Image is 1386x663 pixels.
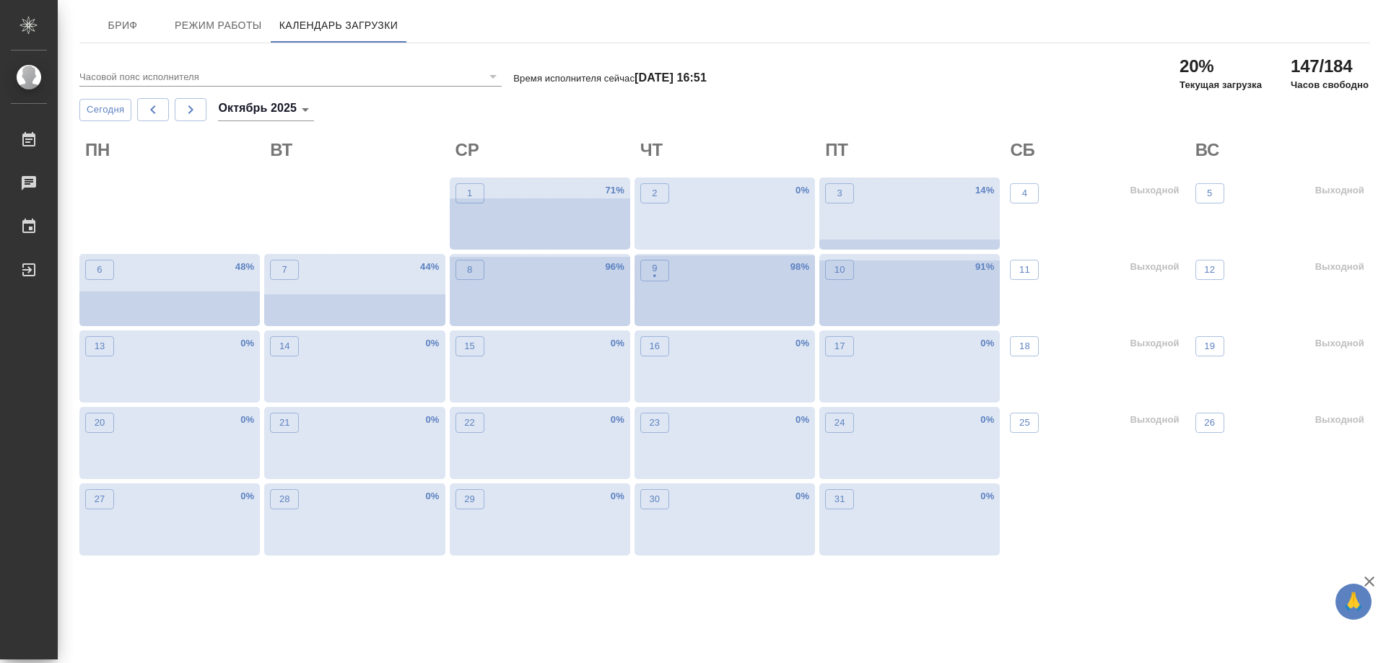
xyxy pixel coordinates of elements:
[1180,55,1262,78] h2: 20%
[240,413,254,427] p: 0 %
[279,492,290,506] p: 28
[640,489,669,509] button: 30
[420,260,439,274] p: 44 %
[1204,416,1215,430] p: 26
[605,183,624,198] p: 71 %
[834,492,845,506] p: 31
[1010,183,1039,203] button: 4
[456,336,484,356] button: 15
[270,260,299,280] button: 7
[796,183,809,198] p: 0 %
[975,183,994,198] p: 14 %
[513,73,707,84] p: Время исполнителя сейчас
[1341,587,1366,617] span: 🙏
[279,17,398,35] span: Календарь загрузки
[1130,413,1179,427] p: Выходной
[975,260,994,274] p: 91 %
[649,416,660,430] p: 23
[1195,413,1224,433] button: 26
[1010,336,1039,356] button: 18
[85,489,114,509] button: 27
[652,269,657,284] p: •
[85,413,114,433] button: 20
[834,263,845,277] p: 10
[825,260,854,280] button: 10
[796,489,809,504] p: 0 %
[652,261,657,276] p: 9
[95,492,105,506] p: 27
[611,336,624,351] p: 0 %
[790,260,809,274] p: 98 %
[175,17,262,35] span: Режим работы
[464,492,475,506] p: 29
[834,339,845,354] p: 17
[796,413,809,427] p: 0 %
[611,489,624,504] p: 0 %
[640,183,669,203] button: 2
[837,186,842,201] p: 3
[270,336,299,356] button: 14
[635,71,707,84] h4: [DATE] 16:51
[1204,263,1215,277] p: 12
[85,139,260,162] h2: ПН
[425,413,439,427] p: 0 %
[1315,336,1364,351] p: Выходной
[456,183,484,203] button: 1
[456,489,484,509] button: 29
[796,336,809,351] p: 0 %
[1195,139,1370,162] h2: ВС
[456,260,484,280] button: 8
[240,489,254,504] p: 0 %
[652,186,657,201] p: 2
[980,413,994,427] p: 0 %
[834,416,845,430] p: 24
[825,413,854,433] button: 24
[825,489,854,509] button: 31
[270,139,445,162] h2: ВТ
[464,416,475,430] p: 22
[87,102,124,118] span: Сегодня
[1019,416,1030,430] p: 25
[1019,263,1030,277] p: 11
[1130,260,1179,274] p: Выходной
[88,17,157,35] span: Бриф
[825,336,854,356] button: 17
[980,336,994,351] p: 0 %
[467,186,472,201] p: 1
[279,416,290,430] p: 21
[1019,339,1030,354] p: 18
[79,99,131,121] button: Сегодня
[640,413,669,433] button: 23
[649,339,660,354] p: 16
[1130,183,1179,198] p: Выходной
[1010,139,1185,162] h2: СБ
[649,492,660,506] p: 30
[1195,183,1224,203] button: 5
[270,413,299,433] button: 21
[1010,413,1039,433] button: 25
[1315,183,1364,198] p: Выходной
[1291,78,1369,92] p: Часов свободно
[611,413,624,427] p: 0 %
[270,489,299,509] button: 28
[95,416,105,430] p: 20
[279,339,290,354] p: 14
[825,183,854,203] button: 3
[425,336,439,351] p: 0 %
[1315,413,1364,427] p: Выходной
[467,263,472,277] p: 8
[1335,584,1372,620] button: 🙏
[240,336,254,351] p: 0 %
[282,263,287,277] p: 7
[1204,339,1215,354] p: 19
[1195,260,1224,280] button: 12
[218,98,314,121] div: Октябрь 2025
[97,263,102,277] p: 6
[1315,260,1364,274] p: Выходной
[85,336,114,356] button: 13
[1195,336,1224,356] button: 19
[1291,55,1369,78] h2: 147/184
[464,339,475,354] p: 15
[456,139,630,162] h2: СР
[1022,186,1027,201] p: 4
